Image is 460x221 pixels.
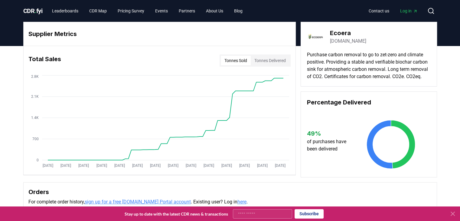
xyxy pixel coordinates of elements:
p: For complete order history, . Existing user? Log in . [28,198,432,206]
tspan: 1.4K [31,116,38,120]
a: Pricing Survey [113,5,149,16]
a: [DOMAIN_NAME] [330,38,366,45]
img: Ecoera-logo [307,28,324,45]
a: About Us [201,5,228,16]
a: sign up for a free [DOMAIN_NAME] Portal account [85,199,191,205]
span: Log in [400,8,418,14]
tspan: [DATE] [275,163,285,168]
tspan: [DATE] [239,163,250,168]
tspan: [DATE] [43,163,53,168]
a: CDR Map [84,5,112,16]
tspan: [DATE] [132,163,142,168]
p: of purchases have been delivered [307,138,352,153]
tspan: [DATE] [78,163,89,168]
a: Log in [395,5,422,16]
h3: Orders [28,187,432,196]
a: CDR.fyi [23,7,43,15]
span: . [34,7,36,15]
a: here [237,199,246,205]
tspan: [DATE] [203,163,214,168]
nav: Main [364,5,422,16]
h3: Total Sales [28,54,61,67]
a: Leaderboards [47,5,83,16]
tspan: 700 [32,137,38,141]
h3: Supplier Metrics [28,29,291,38]
tspan: [DATE] [257,163,267,168]
p: Purchase carbon removal to go to zet-zero and climate positive. Providing a stable and verifiable... [307,51,431,80]
tspan: 2.1K [31,94,38,99]
a: Blog [229,5,247,16]
button: Tonnes Delivered [251,56,289,65]
tspan: [DATE] [168,163,178,168]
button: Tonnes Sold [221,56,251,65]
h3: Ecoera [330,28,366,38]
a: Partners [174,5,200,16]
h3: 49 % [307,129,352,138]
tspan: [DATE] [114,163,125,168]
nav: Main [47,5,247,16]
tspan: [DATE] [185,163,196,168]
a: Events [150,5,173,16]
span: CDR fyi [23,7,43,15]
tspan: 0 [36,158,38,162]
tspan: 2.8K [31,74,38,79]
tspan: [DATE] [96,163,107,168]
h3: Percentage Delivered [307,98,431,107]
tspan: [DATE] [60,163,71,168]
tspan: [DATE] [150,163,160,168]
tspan: [DATE] [221,163,232,168]
a: Contact us [364,5,394,16]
